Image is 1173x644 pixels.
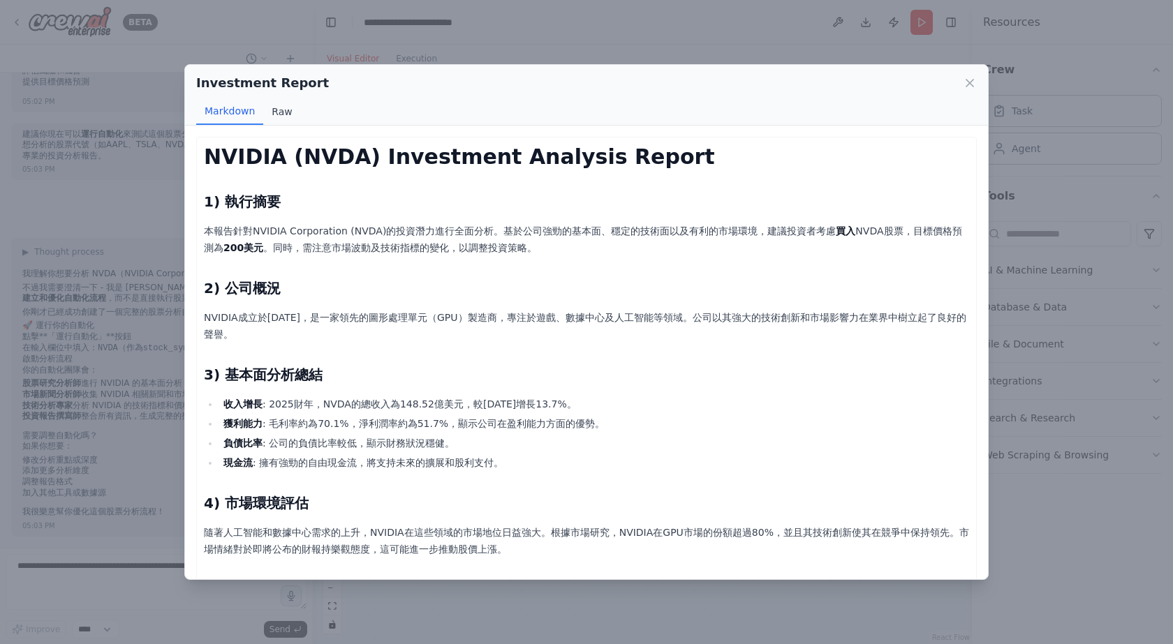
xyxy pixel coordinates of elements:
[223,242,263,253] strong: 200美元
[204,524,969,557] p: 隨著人工智能和數據中心需求的上升，NVIDIA在這些領域的市場地位日益強大。根據市場研究，NVIDIA在GPU市場的份額超過80%，並且其技術創新使其在競爭中保持領先。市場情緒對於即將公布的財報...
[196,73,329,93] h2: Investment Report
[223,457,253,468] strong: 現金流
[223,437,263,449] strong: 負債比率
[204,223,969,256] p: 本報告針對NVIDIA Corporation (NVDA)的投資潛力進行全面分析。基於公司強勁的基本面、穩定的技術面以及有利的市場環境，建議投資者考慮 NVDA股票，目標價格預測為 。同時，需...
[204,493,969,513] h2: 4) 市場環境評估
[196,98,263,125] button: Markdown
[219,396,969,412] li: : 2025財年，NVDA的總收入為148.52億美元，較[DATE]增長13.7%。
[223,398,263,410] strong: 收入增長
[219,415,969,432] li: : 毛利率約為70.1%，淨利潤率約為51.7%，顯示公司在盈利能力方面的優勢。
[204,309,969,343] p: NVIDIA成立於[DATE]，是一家領先的圖形處理單元（GPU）製造商，專注於遊戲、數據中心及人工智能等領域。公司以其強大的技術創新和市場影響力在業界中樹立起了良好的聲譽。
[836,225,855,237] strong: 買入
[204,365,969,384] h2: 3) 基本面分析總結
[204,144,969,170] h1: NVIDIA (NVDA) Investment Analysis Report
[204,278,969,298] h2: 2) 公司概況
[223,418,263,429] strong: 獲利能力
[219,454,969,471] li: : 擁有強勁的自由現金流，將支持未來的擴展和股利支付。
[219,435,969,451] li: : 公司的負債比率較低，顯示財務狀況穩健。
[204,192,969,211] h2: 1) 執行摘要
[263,98,300,125] button: Raw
